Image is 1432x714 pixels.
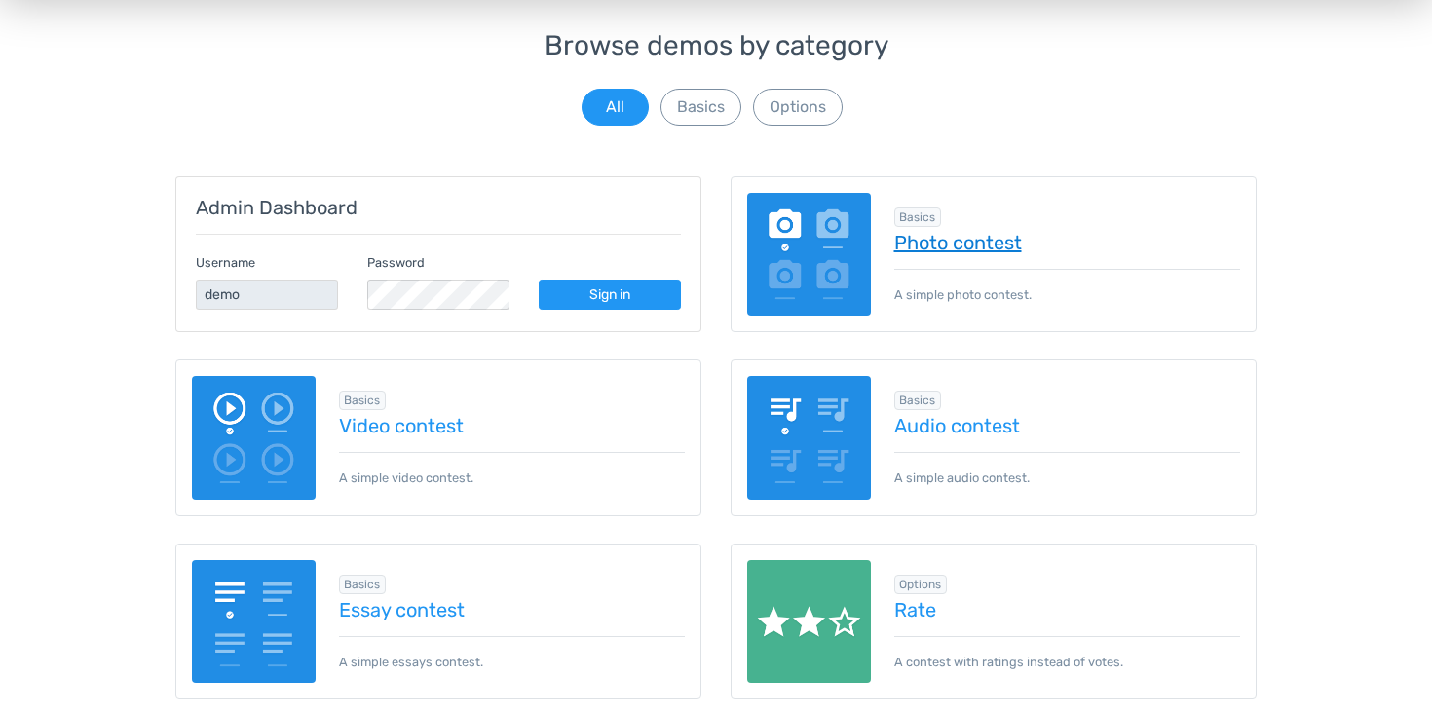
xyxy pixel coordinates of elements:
img: image-poll.png.webp [747,193,871,317]
p: A simple video contest. [339,452,686,487]
img: audio-poll.png.webp [747,376,871,500]
a: Audio contest [894,415,1241,436]
button: Options [753,89,843,126]
img: rate.png.webp [747,560,871,684]
a: Video contest [339,415,686,436]
a: Essay contest [339,599,686,620]
img: video-poll.png.webp [192,376,316,500]
p: A simple audio contest. [894,452,1241,487]
p: A simple photo contest. [894,269,1241,304]
img: essay-contest.png.webp [192,560,316,684]
span: Browse all in Basics [339,575,387,594]
a: Photo contest [894,232,1241,253]
p: A contest with ratings instead of votes. [894,636,1241,671]
p: A simple essays contest. [339,636,686,671]
a: Sign in [539,280,681,310]
span: Browse all in Basics [894,391,942,410]
button: All [582,89,649,126]
span: Browse all in Basics [894,207,942,227]
label: Username [196,253,255,272]
a: Rate [894,599,1241,620]
span: Browse all in Options [894,575,948,594]
h3: Browse demos by category [175,31,1257,61]
label: Password [367,253,425,272]
button: Basics [660,89,741,126]
h5: Admin Dashboard [196,197,681,218]
span: Browse all in Basics [339,391,387,410]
